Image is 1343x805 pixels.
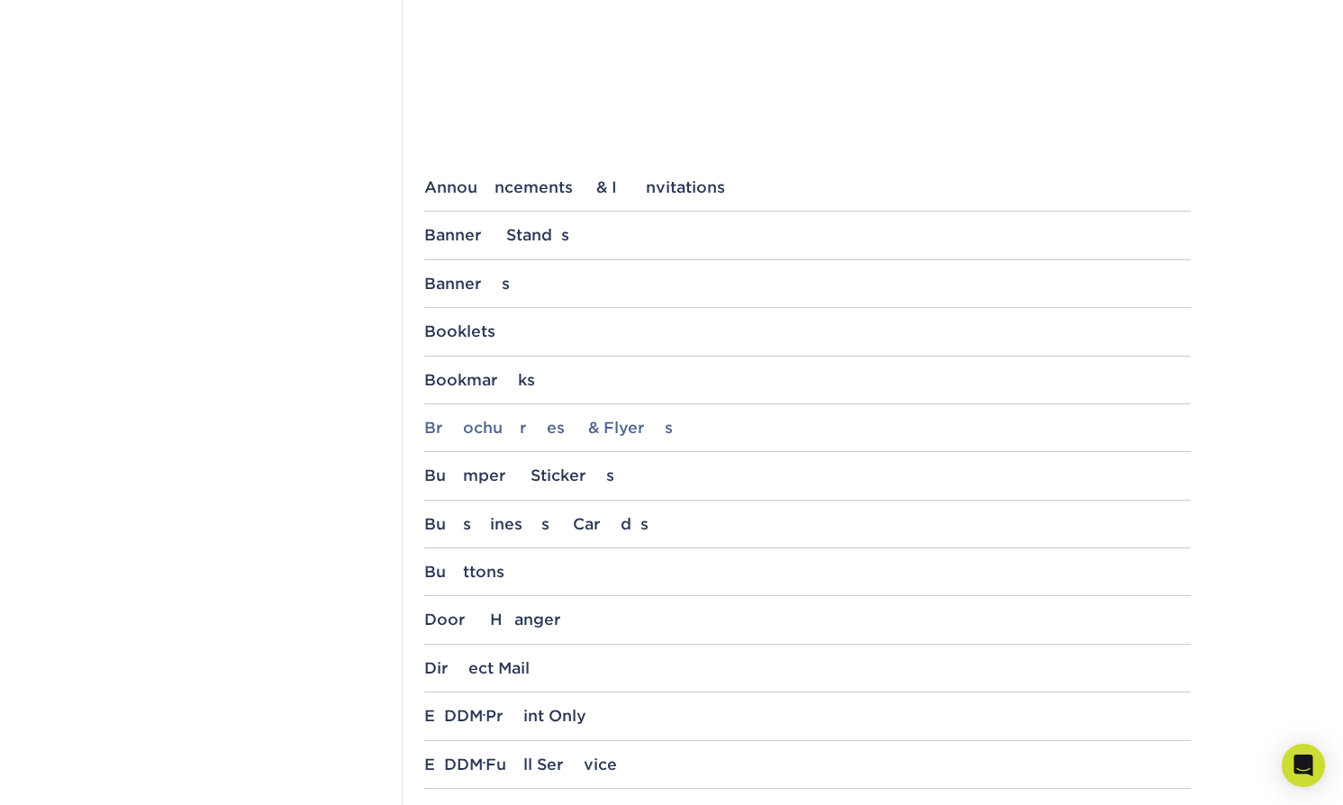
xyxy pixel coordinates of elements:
div: EDDM Print Only [424,707,1191,725]
div: Booklets [424,322,1191,340]
div: Door Hanger [424,611,1191,629]
div: Brochures & Flyers [424,419,1191,437]
div: Bookmarks [424,371,1191,389]
div: Buttons [424,563,1191,581]
div: Open Intercom Messenger [1282,744,1325,787]
div: Business Cards [424,515,1191,533]
small: ® [483,712,485,720]
div: EDDM Full Service [424,755,1191,773]
div: Banner Stands [424,226,1191,244]
div: Banners [424,275,1191,293]
div: Direct Mail [424,659,1191,677]
div: Announcements & Invitations [424,178,1191,196]
div: Bumper Stickers [424,466,1191,484]
small: ® [483,760,485,768]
